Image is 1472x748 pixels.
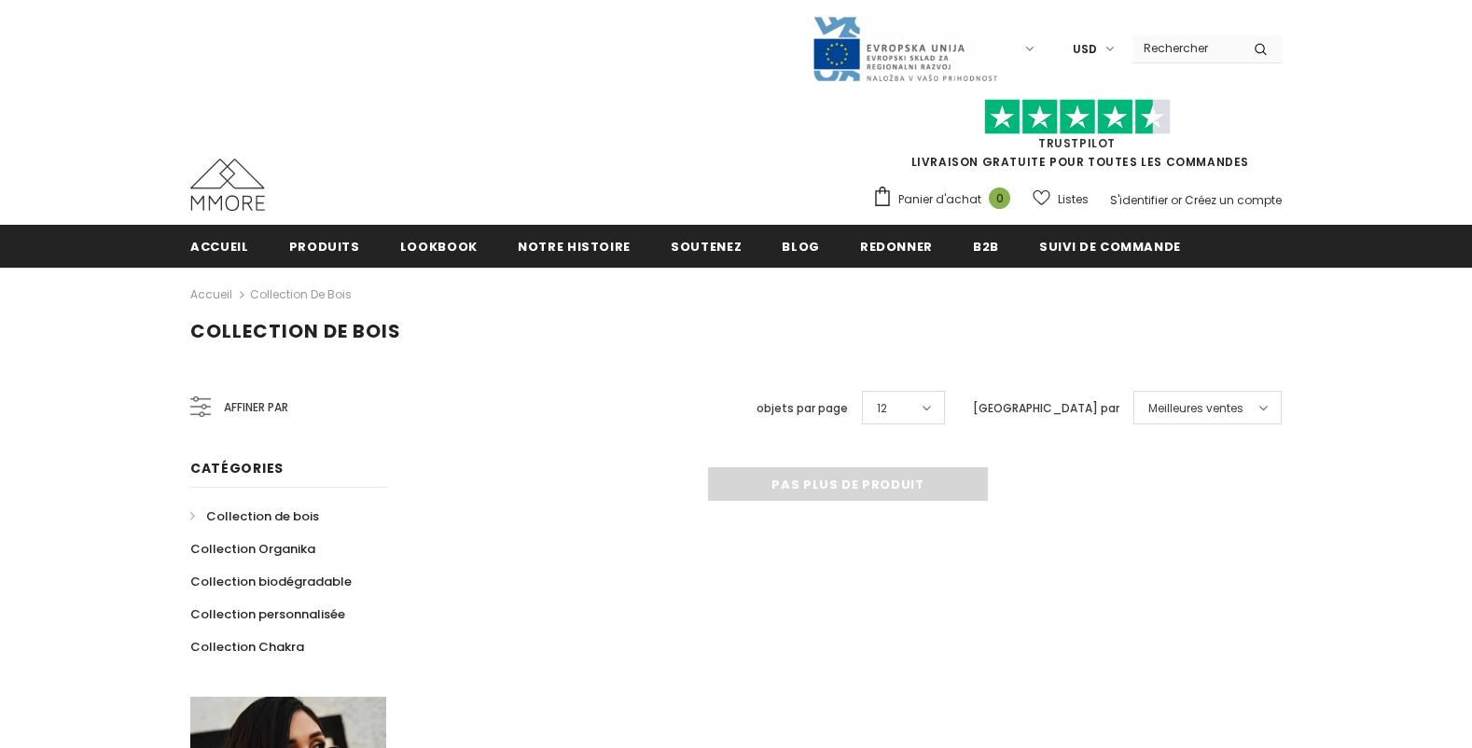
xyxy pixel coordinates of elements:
[671,225,742,267] a: soutenez
[877,399,887,418] span: 12
[190,540,315,558] span: Collection Organika
[250,286,352,302] a: Collection de bois
[1039,238,1181,256] span: Suivi de commande
[1185,192,1282,208] a: Créez un compte
[1110,192,1168,208] a: S'identifier
[898,190,981,209] span: Panier d'achat
[872,107,1282,170] span: LIVRAISON GRATUITE POUR TOUTES LES COMMANDES
[973,225,999,267] a: B2B
[1148,399,1243,418] span: Meilleures ventes
[1073,40,1097,59] span: USD
[1033,183,1089,215] a: Listes
[812,15,998,83] img: Javni Razpis
[400,225,478,267] a: Lookbook
[190,638,304,656] span: Collection Chakra
[671,238,742,256] span: soutenez
[400,238,478,256] span: Lookbook
[190,284,232,306] a: Accueil
[289,225,360,267] a: Produits
[224,397,288,418] span: Affiner par
[190,500,319,533] a: Collection de bois
[1171,192,1182,208] span: or
[782,238,820,256] span: Blog
[518,225,631,267] a: Notre histoire
[989,187,1010,209] span: 0
[289,238,360,256] span: Produits
[190,533,315,565] a: Collection Organika
[973,399,1119,418] label: [GEOGRAPHIC_DATA] par
[206,507,319,525] span: Collection de bois
[1132,35,1240,62] input: Search Site
[1058,190,1089,209] span: Listes
[190,573,352,590] span: Collection biodégradable
[190,459,284,478] span: Catégories
[190,598,345,630] a: Collection personnalisée
[190,318,401,344] span: Collection de bois
[860,225,933,267] a: Redonner
[190,565,352,598] a: Collection biodégradable
[1039,225,1181,267] a: Suivi de commande
[984,99,1171,135] img: Faites confiance aux étoiles pilotes
[190,159,265,211] img: Cas MMORE
[782,225,820,267] a: Blog
[757,399,848,418] label: objets par page
[190,238,249,256] span: Accueil
[190,605,345,623] span: Collection personnalisée
[860,238,933,256] span: Redonner
[872,186,1020,214] a: Panier d'achat 0
[812,40,998,56] a: Javni Razpis
[190,630,304,663] a: Collection Chakra
[973,238,999,256] span: B2B
[190,225,249,267] a: Accueil
[518,238,631,256] span: Notre histoire
[1038,135,1116,151] a: TrustPilot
